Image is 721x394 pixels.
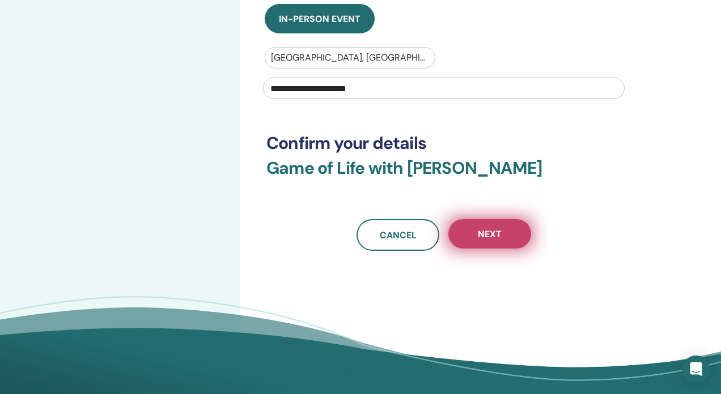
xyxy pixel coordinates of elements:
span: Cancel [380,229,417,241]
button: In-Person Event [265,4,375,33]
button: Next [448,219,531,249]
h3: Game of Life with [PERSON_NAME] [266,158,621,192]
span: Next [478,228,502,240]
div: Open Intercom Messenger [682,356,710,383]
h3: Confirm your details [266,133,621,153]
span: In-Person Event [279,13,360,25]
a: Cancel [357,219,439,251]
